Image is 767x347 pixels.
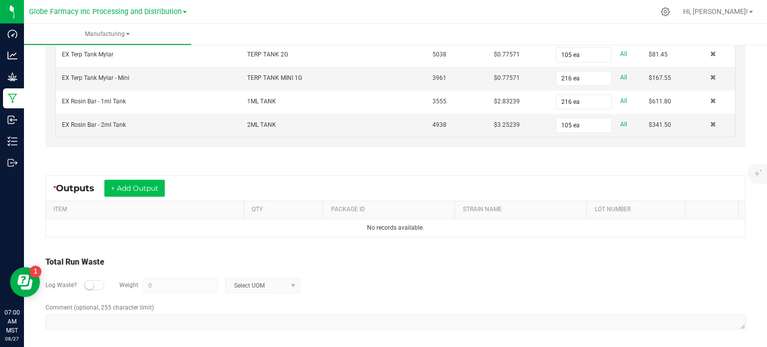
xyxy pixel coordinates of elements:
[7,115,17,125] inline-svg: Inbound
[620,94,627,108] a: All
[252,206,319,214] a: QTYSortable
[494,98,520,105] span: $2.83239
[7,50,17,60] inline-svg: Analytics
[494,51,520,58] span: $0.77571
[46,219,745,237] td: No records available.
[24,30,191,38] span: Manufacturing
[62,51,113,58] span: EX Terp Tank Mylar
[4,308,19,335] p: 07:00 AM MST
[463,206,583,214] a: STRAIN NAMESortable
[62,74,129,81] span: EX Terp Tank Mylar - Mini
[4,335,19,343] p: 08/27
[247,121,276,128] span: 2ML TANK
[659,7,672,16] div: Manage settings
[683,7,748,15] span: Hi, [PERSON_NAME]!
[620,118,627,131] a: All
[45,256,746,268] div: Total Run Waste
[62,98,126,105] span: EX Rosin Bar - 1ml Tank
[247,98,276,105] span: 1ML TANK
[694,206,735,214] a: Sortable
[62,121,126,128] span: EX Rosin Bar - 2ml Tank
[45,303,154,312] label: Comment (optional, 255 character limit)
[494,74,520,81] span: $0.77571
[104,180,165,197] button: + Add Output
[620,71,627,84] a: All
[649,121,671,128] span: $341.50
[7,158,17,168] inline-svg: Outbound
[119,281,138,290] label: Weight
[10,267,40,297] iframe: Resource center
[649,51,668,58] span: $81.45
[29,7,182,16] span: Globe Farmacy Inc Processing and Distribution
[7,72,17,82] inline-svg: Grow
[45,281,77,290] label: Log Waste?
[53,206,240,214] a: ITEMSortable
[247,51,288,58] span: TERP TANK 2G
[649,98,671,105] span: $611.80
[620,47,627,61] a: All
[7,93,17,103] inline-svg: Manufacturing
[595,206,682,214] a: LOT NUMBERSortable
[7,29,17,39] inline-svg: Dashboard
[24,24,191,45] a: Manufacturing
[247,74,302,81] span: TERP TANK MINI 1G
[494,121,520,128] span: $3.25239
[7,136,17,146] inline-svg: Inventory
[56,183,104,194] span: Outputs
[331,206,451,214] a: PACKAGE IDSortable
[432,74,446,81] span: 3961
[649,74,671,81] span: $167.55
[432,121,446,128] span: 4938
[432,51,446,58] span: 5038
[432,98,446,105] span: 3555
[29,266,41,278] iframe: Resource center unread badge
